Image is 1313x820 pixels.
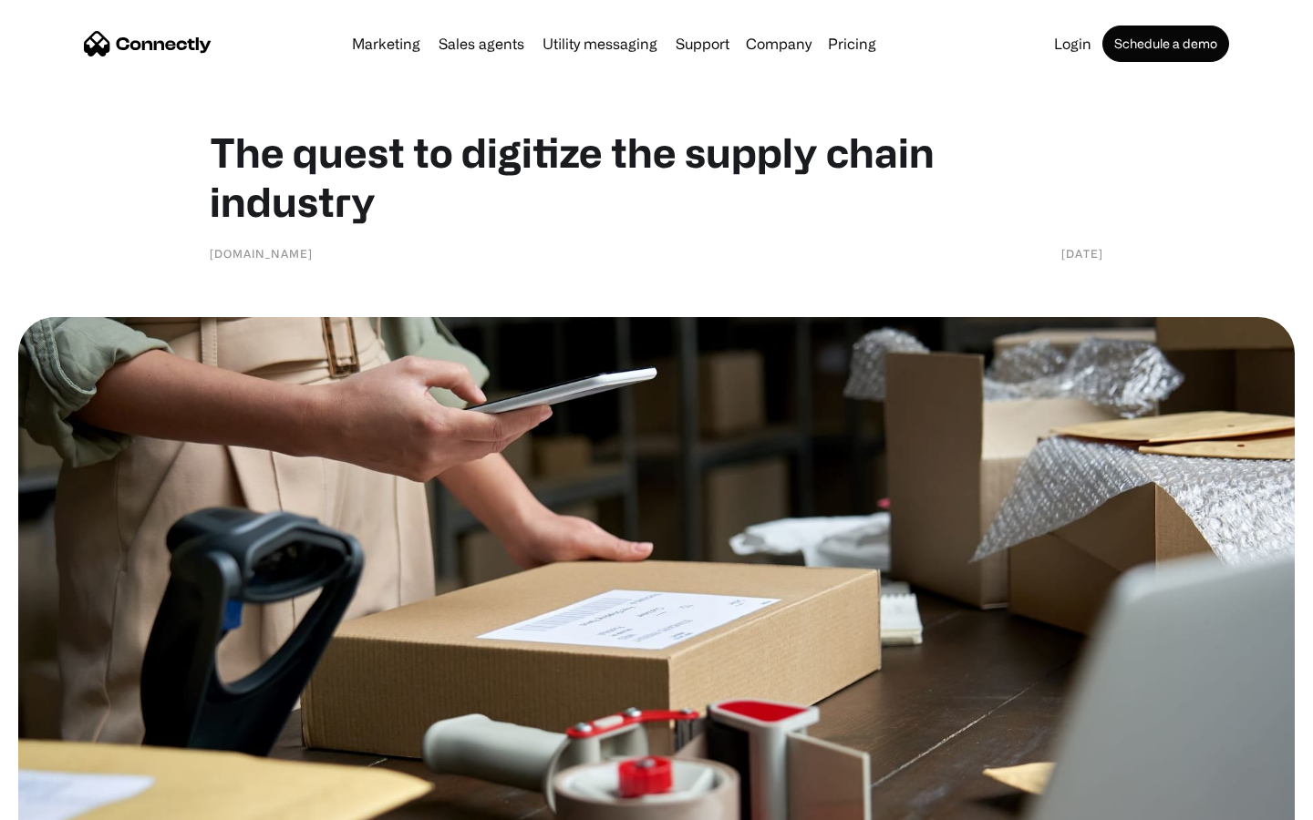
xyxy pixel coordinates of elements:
[535,36,665,51] a: Utility messaging
[1047,36,1099,51] a: Login
[1102,26,1229,62] a: Schedule a demo
[18,788,109,814] aside: Language selected: English
[821,36,884,51] a: Pricing
[36,788,109,814] ul: Language list
[668,36,737,51] a: Support
[210,128,1103,226] h1: The quest to digitize the supply chain industry
[210,244,313,262] div: [DOMAIN_NAME]
[431,36,532,51] a: Sales agents
[1061,244,1103,262] div: [DATE]
[746,31,812,56] div: Company
[345,36,428,51] a: Marketing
